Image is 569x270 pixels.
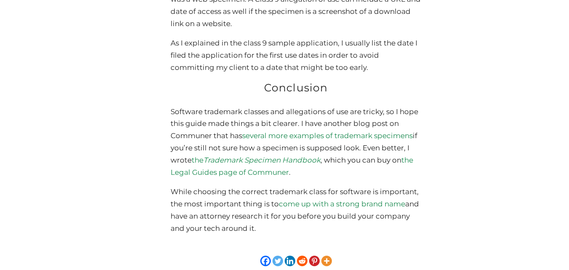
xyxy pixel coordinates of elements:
a: More [321,256,332,266]
a: Linkedin [285,256,295,266]
a: Reddit [297,256,307,266]
a: several more examples of trademark specimens [242,131,413,140]
a: Pinterest [309,256,320,266]
p: While choosing the correct trademark class for software is important, the most important thing is... [171,186,421,235]
a: Twitter [272,256,283,266]
a: Facebook [260,256,271,266]
p: As I explained in the class 9 sample application, I usually list the date I filed the application... [171,37,421,74]
em: Trademark Specimen Handbook [203,156,321,164]
p: Software trademark classes and allegations of use are tricky, so I hope this guide made things a ... [171,106,421,179]
a: theTrademark Specimen Handbook [192,156,321,164]
a: come up with a strong brand name [279,200,405,208]
h2: Conclusion [171,81,421,95]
